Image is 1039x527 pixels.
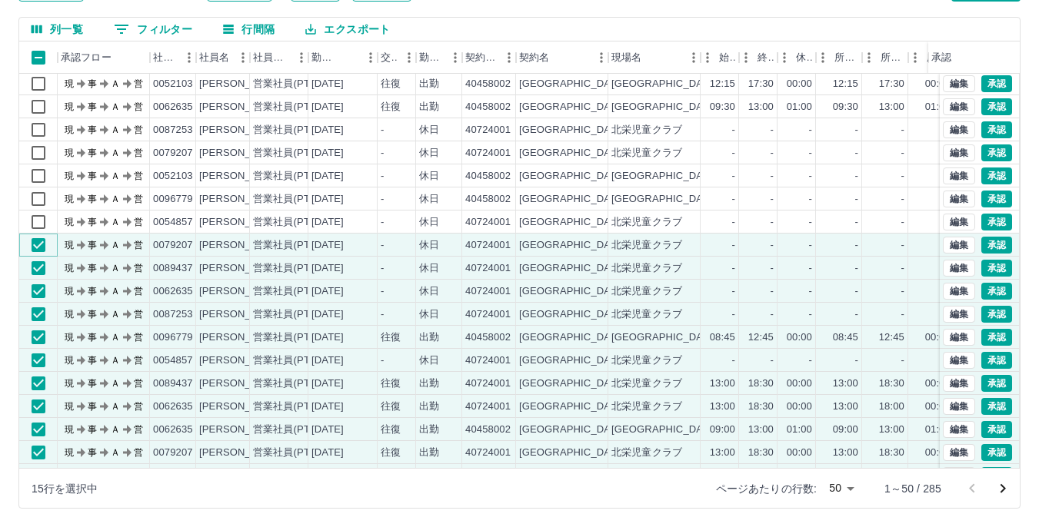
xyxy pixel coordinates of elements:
[901,307,904,322] div: -
[611,261,682,276] div: 北栄児童クラブ
[519,146,625,161] div: [GEOGRAPHIC_DATA]
[465,215,511,230] div: 40724001
[855,215,858,230] div: -
[519,123,625,138] div: [GEOGRAPHIC_DATA]
[901,215,904,230] div: -
[111,263,120,273] text: Ａ
[981,375,1012,392] button: 承認
[809,284,812,299] div: -
[855,146,858,161] div: -
[465,284,511,299] div: 40724001
[465,261,511,276] div: 40724001
[943,214,975,230] button: 編集
[293,18,402,41] button: エクスポート
[253,192,334,207] div: 営業社員(PT契約)
[416,41,462,74] div: 勤務区分
[178,46,201,69] button: メニュー
[462,41,516,74] div: 契約コード
[102,18,205,41] button: フィルター表示
[88,240,97,250] text: 事
[65,147,74,158] text: 現
[608,41,701,74] div: 現場名
[444,46,467,69] button: メニュー
[311,215,344,230] div: [DATE]
[338,47,359,68] button: ソート
[732,215,735,230] div: -
[253,307,334,322] div: 営業社員(PT契約)
[253,238,334,253] div: 営業社員(PT契約)
[981,421,1012,438] button: 承認
[381,41,398,74] div: 交通費
[981,98,1012,115] button: 承認
[901,192,904,207] div: -
[65,124,74,135] text: 現
[311,238,344,253] div: [DATE]
[253,146,334,161] div: 営業社員(PT契約)
[465,77,511,91] div: 40458002
[290,46,313,69] button: メニュー
[732,146,735,161] div: -
[199,307,283,322] div: [PERSON_NAME]
[253,169,334,184] div: 営業社員(PT契約)
[927,41,951,74] div: 所定休憩
[981,167,1012,184] button: 承認
[419,77,439,91] div: 出勤
[419,330,439,345] div: 出勤
[199,146,283,161] div: [PERSON_NAME]
[311,41,338,74] div: 勤務日
[199,238,283,253] div: [PERSON_NAME]
[943,191,975,207] button: 編集
[931,41,951,74] div: 承認
[19,18,95,41] button: 列選択
[153,192,193,207] div: 0096779
[134,240,143,250] text: 営
[111,194,120,204] text: Ａ
[88,309,97,320] text: 事
[211,18,287,41] button: 行間隔
[833,77,858,91] div: 12:15
[465,146,511,161] div: 40724001
[611,123,682,138] div: 北栄児童クラブ
[611,146,682,161] div: 北栄児童クラブ
[611,100,824,114] div: [GEOGRAPHIC_DATA][GEOGRAPHIC_DATA]
[855,192,858,207] div: -
[732,261,735,276] div: -
[398,46,421,69] button: メニュー
[311,307,344,322] div: [DATE]
[758,41,774,74] div: 終業
[981,306,1012,323] button: 承認
[111,309,120,320] text: Ａ
[809,123,812,138] div: -
[419,284,439,299] div: 休日
[901,261,904,276] div: -
[465,41,498,74] div: 契約コード
[253,77,334,91] div: 営業社員(PT契約)
[943,467,975,484] button: 編集
[153,307,193,322] div: 0087253
[199,284,283,299] div: [PERSON_NAME]
[88,124,97,135] text: 事
[134,217,143,227] text: 営
[134,124,143,135] text: 営
[231,46,255,69] button: メニュー
[253,330,334,345] div: 営業社員(PT契約)
[809,215,812,230] div: -
[719,41,736,74] div: 始業
[88,263,97,273] text: 事
[862,41,908,74] div: 所定終業
[253,261,334,276] div: 営業社員(PT契約)
[65,171,74,181] text: 現
[378,41,416,74] div: 交通費
[925,77,951,91] div: 00:00
[943,98,975,115] button: 編集
[65,78,74,89] text: 現
[419,261,439,276] div: 休日
[359,46,382,69] button: メニュー
[981,283,1012,300] button: 承認
[901,169,904,184] div: -
[809,238,812,253] div: -
[943,375,975,392] button: 編集
[943,444,975,461] button: 編集
[381,77,401,91] div: 往復
[519,192,625,207] div: [GEOGRAPHIC_DATA]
